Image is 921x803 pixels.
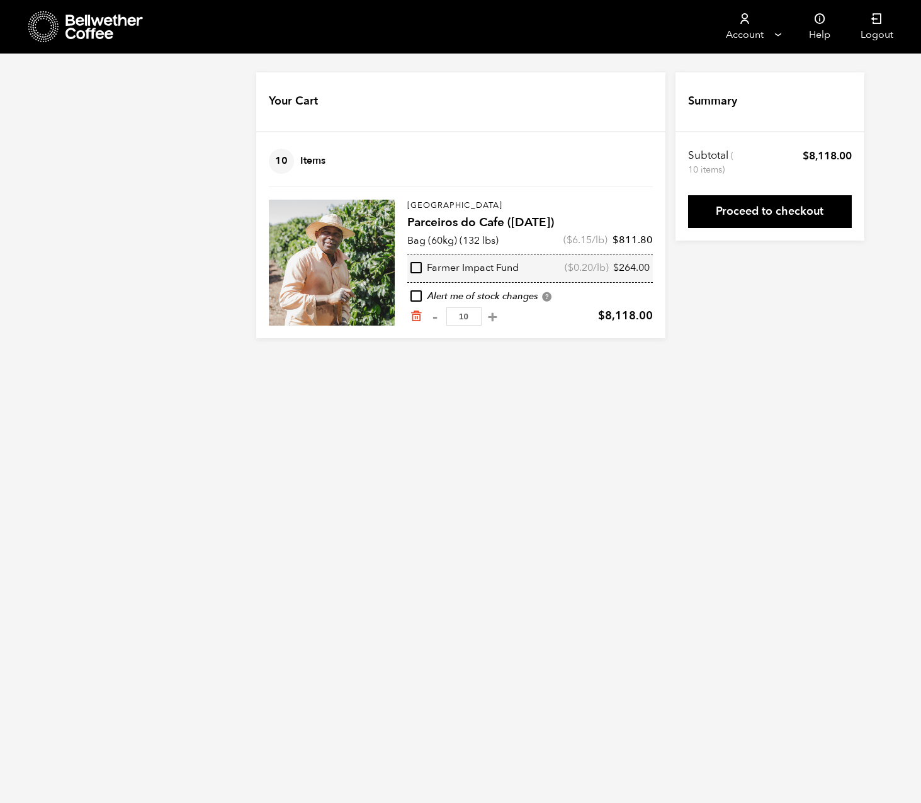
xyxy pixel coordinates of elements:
[407,233,499,248] p: Bag (60kg) (132 lbs)
[269,149,325,174] h4: Items
[613,261,619,275] span: $
[410,310,422,323] a: Remove from cart
[568,261,593,275] bdi: 0.20
[410,261,519,275] div: Farmer Impact Fund
[407,214,653,232] h4: Parceiros do Cafe ([DATE])
[568,261,574,275] span: $
[269,149,294,174] span: 10
[598,308,605,324] span: $
[407,200,653,212] p: [GEOGRAPHIC_DATA]
[598,308,653,324] bdi: 8,118.00
[427,310,443,323] button: -
[688,195,852,228] a: Proceed to checkout
[567,233,572,247] span: $
[613,233,653,247] bdi: 811.80
[446,307,482,326] input: Qty
[688,149,735,176] th: Subtotal
[269,93,318,110] h4: Your Cart
[803,149,852,163] bdi: 8,118.00
[563,233,607,247] span: ( /lb)
[613,233,619,247] span: $
[803,149,809,163] span: $
[688,93,737,110] h4: Summary
[485,310,500,323] button: +
[567,233,592,247] bdi: 6.15
[613,261,650,275] bdi: 264.00
[565,261,609,275] span: ( /lb)
[407,290,653,304] div: Alert me of stock changes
